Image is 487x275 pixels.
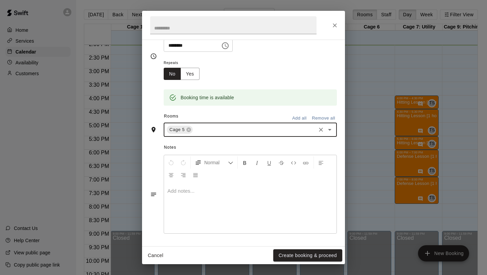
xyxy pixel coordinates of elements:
[310,113,337,124] button: Remove all
[192,156,236,169] button: Formatting Options
[218,39,232,52] button: Choose time, selected time is 5:00 PM
[167,126,187,133] span: Cage 5
[145,249,166,262] button: Cancel
[167,126,193,134] div: Cage 5
[239,156,251,169] button: Format Bold
[288,113,310,124] button: Add all
[276,156,287,169] button: Format Strikethrough
[316,125,326,134] button: Clear
[273,249,342,262] button: Create booking & proceed
[190,169,201,181] button: Justify Align
[164,114,179,119] span: Rooms
[315,156,327,169] button: Left Align
[204,159,228,166] span: Normal
[178,156,189,169] button: Redo
[164,68,200,80] div: outlined button group
[165,156,177,169] button: Undo
[178,169,189,181] button: Right Align
[263,156,275,169] button: Format Underline
[164,142,337,153] span: Notes
[150,126,157,133] svg: Rooms
[329,19,341,31] button: Close
[300,156,311,169] button: Insert Link
[165,169,177,181] button: Center Align
[251,156,263,169] button: Format Italics
[150,191,157,198] svg: Notes
[164,59,205,68] span: Repeats
[181,91,234,104] div: Booking time is available
[288,156,299,169] button: Insert Code
[325,125,334,134] button: Open
[164,68,181,80] button: No
[150,53,157,60] svg: Timing
[181,68,200,80] button: Yes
